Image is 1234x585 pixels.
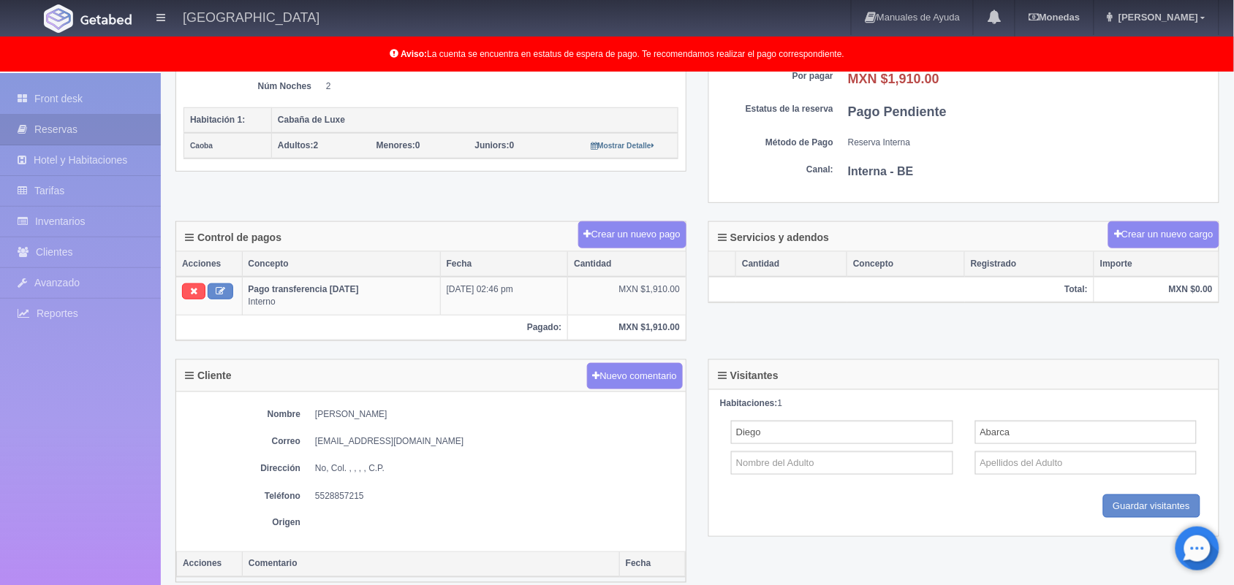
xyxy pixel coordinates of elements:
dd: 5528857215 [315,490,678,502]
dt: Por pagar [716,70,833,83]
input: Nombre del Adulto [731,451,953,475]
strong: Juniors: [475,140,510,150]
dd: No, Col. , , , , C.P. [315,462,678,475]
button: Nuevo comentario [587,363,684,390]
dd: 2 [326,80,667,93]
dt: Teléfono [183,490,300,502]
th: Acciones [176,252,242,277]
td: MXN $1,910.00 [568,277,686,315]
th: Cantidad [568,252,686,277]
b: Pago transferencia [DATE] [249,284,359,294]
dt: Correo [183,435,300,448]
input: Apellidos del Adulto [975,451,1197,475]
th: Acciones [177,551,243,577]
td: [DATE] 02:46 pm [440,277,568,315]
th: Registrado [965,252,1094,277]
h4: [GEOGRAPHIC_DATA] [183,7,319,26]
img: Getabed [44,4,73,33]
button: Crear un nuevo cargo [1108,221,1219,248]
strong: Habitaciones: [720,398,778,408]
small: Caoba [190,142,213,150]
h4: Servicios y adendos [718,232,829,243]
b: Interna - BE [848,165,914,177]
strong: Menores: [376,140,415,150]
b: Habitación 1: [190,115,245,125]
th: Importe [1094,252,1219,277]
span: 0 [475,140,515,150]
b: Aviso: [401,49,427,59]
th: Comentario [243,551,620,577]
dt: Dirección [183,462,300,475]
th: Concepto [847,252,965,277]
dd: Reserva Interna [848,137,1211,149]
span: 0 [376,140,420,150]
input: Nombre del Adulto [731,421,953,444]
dt: Canal: [716,164,833,176]
div: 1 [720,397,1208,410]
span: 2 [278,140,318,150]
input: Apellidos del Adulto [975,421,1197,444]
th: Total: [709,277,1094,302]
dt: Nombre [183,408,300,421]
dt: Origen [183,517,300,529]
dt: Método de Pago [716,137,833,149]
a: Mostrar Detalle [591,140,654,150]
b: Pago Pendiente [848,104,947,119]
th: Concepto [242,252,440,277]
th: Fecha [620,551,686,577]
span: [PERSON_NAME] [1115,12,1198,23]
dt: Estatus de la reserva [716,103,833,115]
th: MXN $1,910.00 [568,315,686,340]
h4: Visitantes [718,370,779,381]
button: Crear un nuevo pago [578,221,686,248]
th: Fecha [440,252,568,277]
b: MXN $1,910.00 [848,72,939,86]
small: Mostrar Detalle [591,142,654,150]
dt: Núm Noches [194,80,311,93]
b: Monedas [1029,12,1080,23]
h4: Cliente [185,370,232,381]
img: Getabed [80,14,132,25]
dd: [PERSON_NAME] [315,408,678,421]
h4: Control de pagos [185,232,281,243]
th: Cantidad [736,252,847,277]
th: Cabaña de Luxe [272,107,678,133]
td: Interno [242,277,440,315]
strong: Adultos: [278,140,314,150]
input: Guardar visitantes [1103,494,1201,519]
th: Pagado: [176,315,568,340]
dd: [EMAIL_ADDRESS][DOMAIN_NAME] [315,435,678,448]
th: MXN $0.00 [1094,277,1219,302]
